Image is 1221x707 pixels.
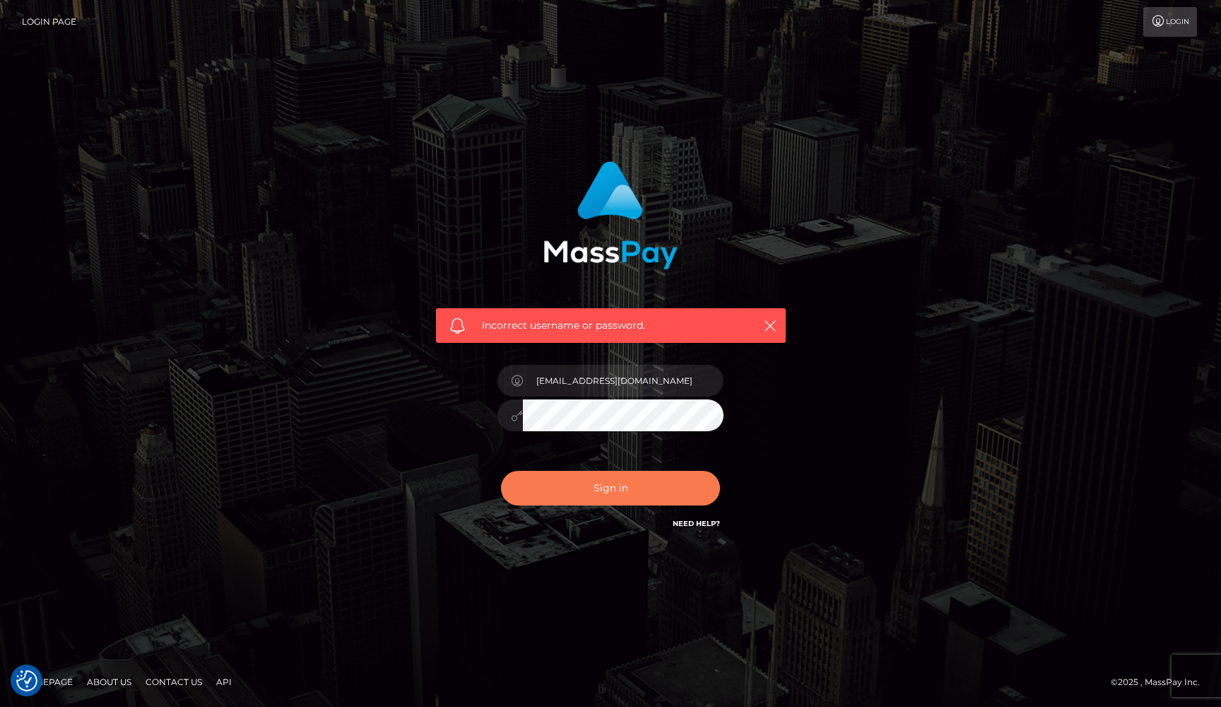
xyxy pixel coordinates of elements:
img: Revisit consent button [16,670,37,691]
input: Username... [523,365,724,397]
button: Sign in [501,471,720,506]
a: Contact Us [140,671,208,693]
span: Incorrect username or password. [482,318,740,333]
img: MassPay Login [543,161,678,269]
a: Login Page [22,7,76,37]
a: Need Help? [673,519,720,528]
a: About Us [81,671,137,693]
a: Homepage [16,671,78,693]
div: © 2025 , MassPay Inc. [1111,674,1210,690]
button: Consent Preferences [16,670,37,691]
a: Login [1143,7,1197,37]
a: API [211,671,237,693]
